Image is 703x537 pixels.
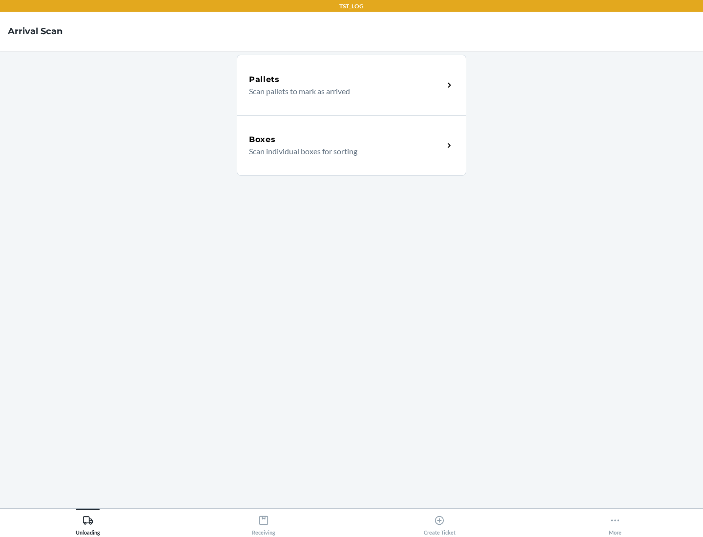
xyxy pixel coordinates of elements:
button: Create Ticket [351,509,527,536]
p: Scan individual boxes for sorting [249,145,436,157]
div: More [609,511,621,536]
p: TST_LOG [339,2,364,11]
a: BoxesScan individual boxes for sorting [237,115,466,176]
div: Create Ticket [424,511,455,536]
button: More [527,509,703,536]
h5: Pallets [249,74,280,85]
p: Scan pallets to mark as arrived [249,85,436,97]
button: Receiving [176,509,351,536]
a: PalletsScan pallets to mark as arrived [237,55,466,115]
div: Unloading [76,511,100,536]
div: Receiving [252,511,275,536]
h4: Arrival Scan [8,25,62,38]
h5: Boxes [249,134,276,145]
